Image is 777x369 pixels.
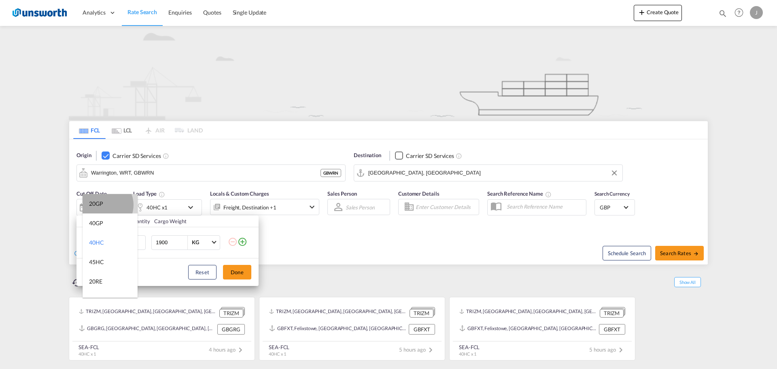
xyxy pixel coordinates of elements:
[89,200,103,208] div: 20GP
[89,239,104,247] div: 40HC
[89,277,102,286] div: 20RE
[89,297,102,305] div: 40RE
[89,258,104,266] div: 45HC
[89,219,103,227] div: 40GP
